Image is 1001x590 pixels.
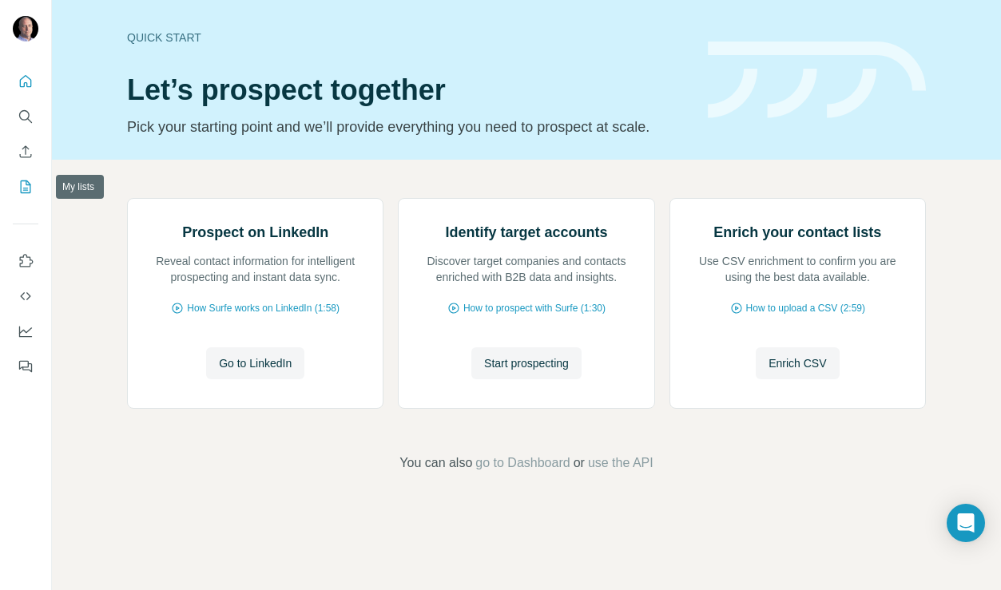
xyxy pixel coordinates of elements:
img: banner [708,42,926,119]
h2: Enrich your contact lists [713,221,881,244]
p: Discover target companies and contacts enriched with B2B data and insights. [415,253,638,285]
button: Search [13,102,38,131]
span: or [574,453,585,473]
button: My lists [13,172,38,201]
span: Enrich CSV [769,355,826,371]
div: Open Intercom Messenger [947,504,985,542]
p: Use CSV enrichment to confirm you are using the best data available. [686,253,909,285]
button: Go to LinkedIn [206,347,304,379]
h2: Identify target accounts [445,221,607,244]
button: Quick start [13,67,38,96]
div: Quick start [127,30,689,46]
h2: Prospect on LinkedIn [182,221,328,244]
button: use the API [588,453,653,473]
span: How to upload a CSV (2:59) [746,301,865,315]
button: Use Surfe API [13,282,38,311]
p: Reveal contact information for intelligent prospecting and instant data sync. [144,253,367,285]
p: Pick your starting point and we’ll provide everything you need to prospect at scale. [127,116,689,138]
span: Start prospecting [484,355,569,371]
button: Start prospecting [471,347,582,379]
span: How to prospect with Surfe (1:30) [463,301,606,315]
button: Enrich CSV [13,137,38,166]
button: Enrich CSV [756,347,839,379]
h1: Let’s prospect together [127,74,689,106]
button: Dashboard [13,317,38,346]
button: Use Surfe on LinkedIn [13,247,38,275]
button: go to Dashboard [475,453,570,473]
span: How Surfe works on LinkedIn (1:58) [187,301,340,315]
img: Avatar [13,16,38,42]
span: You can also [399,453,472,473]
span: Go to LinkedIn [219,355,292,371]
button: Feedback [13,352,38,381]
